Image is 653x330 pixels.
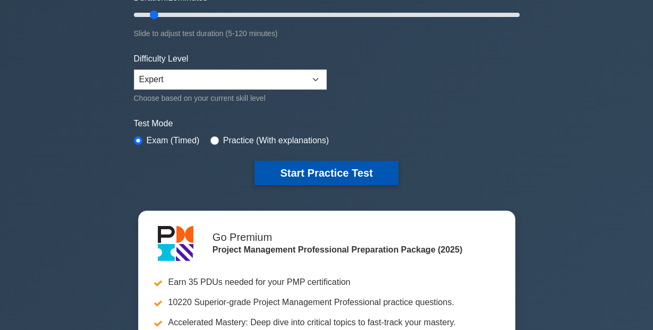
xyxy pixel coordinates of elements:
[223,134,329,147] label: Practice (With explanations)
[134,27,520,40] div: Slide to adjust test duration (5-120 minutes)
[134,117,520,130] label: Test Mode
[255,161,398,185] button: Start Practice Test
[134,53,189,65] label: Difficulty Level
[147,134,200,147] label: Exam (Timed)
[134,92,327,105] div: Choose based on your current skill level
